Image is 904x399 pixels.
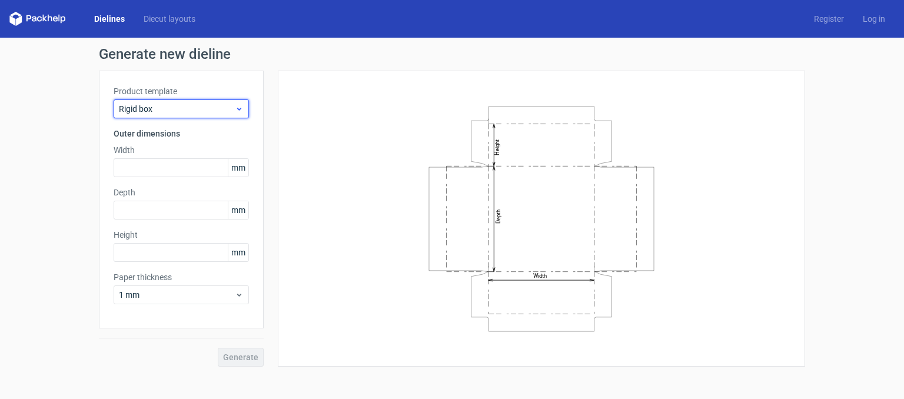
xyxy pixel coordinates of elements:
[134,13,205,25] a: Diecut layouts
[228,201,248,219] span: mm
[853,13,895,25] a: Log in
[114,271,249,283] label: Paper thickness
[99,47,805,61] h1: Generate new dieline
[805,13,853,25] a: Register
[114,85,249,97] label: Product template
[114,187,249,198] label: Depth
[533,272,547,279] text: Width
[114,128,249,139] h3: Outer dimensions
[495,209,501,223] text: Depth
[85,13,134,25] a: Dielines
[119,103,235,115] span: Rigid box
[228,159,248,177] span: mm
[119,289,235,301] span: 1 mm
[114,144,249,156] label: Width
[228,244,248,261] span: mm
[114,229,249,241] label: Height
[494,139,500,155] text: Height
